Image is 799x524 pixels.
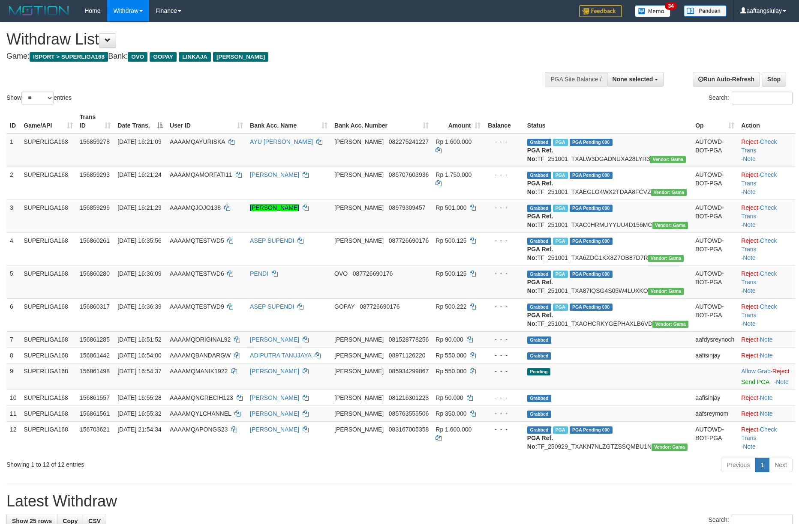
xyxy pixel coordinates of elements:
[741,171,777,187] a: Check Trans
[334,237,384,244] span: [PERSON_NAME]
[738,232,795,265] td: · ·
[487,409,520,418] div: - - -
[743,287,756,294] a: Note
[250,368,299,375] a: [PERSON_NAME]
[527,368,550,375] span: Pending
[6,31,524,48] h1: Withdraw List
[20,167,76,199] td: SUPERLIGA168
[545,72,607,86] div: PGA Site Balance /
[128,52,147,62] span: OVO
[117,336,161,343] span: [DATE] 16:51:52
[760,352,773,359] a: Note
[331,109,432,134] th: Bank Acc. Number: activate to sort column ascending
[524,232,692,265] td: TF_251001_TXA6ZDG1KX8Z7OB87D7R
[553,205,568,212] span: Marked by aafheankoy
[692,331,738,347] td: aafdysreynoch
[738,134,795,167] td: · ·
[436,171,472,178] span: Rp 1.750.000
[170,394,233,401] span: AAAAMQNGRECIH123
[150,52,177,62] span: GOPAY
[80,270,110,277] span: 156860280
[117,368,161,375] span: [DATE] 16:54:37
[692,421,738,454] td: AUTOWD-BOT-PGA
[170,138,225,145] span: AAAAMQAYURISKA
[524,167,692,199] td: TF_251001_TXAEGLO4WX2TDAA8FCVZ
[436,410,466,417] span: Rp 350.000
[487,335,520,344] div: - - -
[741,237,777,253] a: Check Trans
[487,203,520,212] div: - - -
[170,270,224,277] span: AAAAMQTESTWD6
[760,410,773,417] a: Note
[692,167,738,199] td: AUTOWD-BOT-PGA
[692,134,738,167] td: AUTOWD-BOT-PGA
[114,109,166,134] th: Date Trans.: activate to sort column descending
[334,410,384,417] span: [PERSON_NAME]
[6,92,72,104] label: Show entries
[743,320,756,327] a: Note
[732,92,793,104] input: Search:
[117,426,161,433] span: [DATE] 21:54:34
[741,426,758,433] a: Reject
[250,336,299,343] a: [PERSON_NAME]
[527,205,551,212] span: Grabbed
[250,237,294,244] a: ASEP SUPENDI
[553,426,568,434] span: Marked by aafchhiseyha
[527,435,553,450] b: PGA Ref. No:
[170,410,231,417] span: AAAAMQYLCHANNEL
[250,303,294,310] a: ASEP SUPENDI
[117,204,161,211] span: [DATE] 16:21:29
[250,352,311,359] a: ADIPUTRA TANUJAYA
[389,352,426,359] span: Copy 08971126220 to clipboard
[741,410,758,417] a: Reject
[389,336,429,343] span: Copy 081528778256 to clipboard
[436,352,466,359] span: Rp 550.000
[527,147,553,162] b: PGA Ref. No:
[776,378,789,385] a: Note
[743,254,756,261] a: Note
[652,222,688,229] span: Vendor URL: https://trx31.1velocity.biz
[760,336,773,343] a: Note
[738,421,795,454] td: · ·
[648,288,684,295] span: Vendor URL: https://trx31.1velocity.biz
[743,155,756,162] a: Note
[436,138,472,145] span: Rp 1.600.000
[170,303,224,310] span: AAAAMQTESTWD9
[6,493,793,510] h1: Latest Withdraw
[436,394,463,401] span: Rp 50.000
[6,363,20,390] td: 9
[170,204,221,211] span: AAAAMQJOJO138
[20,199,76,232] td: SUPERLIGA168
[743,188,756,195] a: Note
[6,134,20,167] td: 1
[738,265,795,298] td: · ·
[170,368,228,375] span: AAAAMQMANIK1922
[80,336,110,343] span: 156861285
[360,303,399,310] span: Copy 087726690176 to clipboard
[334,138,384,145] span: [PERSON_NAME]
[20,298,76,331] td: SUPERLIGA168
[170,336,231,343] span: AAAAMQORIGINAL92
[738,298,795,331] td: · ·
[741,352,758,359] a: Reject
[487,351,520,360] div: - - -
[117,270,161,277] span: [DATE] 16:36:09
[6,52,524,61] h4: Game: Bank:
[20,134,76,167] td: SUPERLIGA168
[389,368,429,375] span: Copy 085934299867 to clipboard
[436,426,472,433] span: Rp 1.600.000
[117,303,161,310] span: [DATE] 16:36:39
[692,298,738,331] td: AUTOWD-BOT-PGA
[117,237,161,244] span: [DATE] 16:35:56
[524,109,692,134] th: Status
[117,171,161,178] span: [DATE] 16:21:24
[20,331,76,347] td: SUPERLIGA168
[607,72,664,86] button: None selected
[389,426,429,433] span: Copy 083167005358 to clipboard
[741,368,772,375] span: ·
[692,232,738,265] td: AUTOWD-BOT-PGA
[692,265,738,298] td: AUTOWD-BOT-PGA
[436,204,466,211] span: Rp 501.000
[6,298,20,331] td: 6
[769,458,793,472] a: Next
